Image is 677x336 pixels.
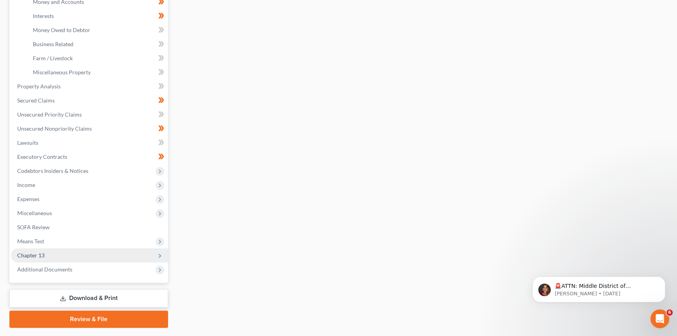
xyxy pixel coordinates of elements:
a: Unsecured Nonpriority Claims [11,122,168,136]
span: Miscellaneous Property [33,69,91,75]
a: Executory Contracts [11,150,168,164]
span: Chapter 13 [17,252,45,259]
a: Money Owed to Debtor [27,23,168,37]
iframe: Intercom notifications message [521,260,677,315]
a: Secured Claims [11,93,168,108]
a: SOFA Review [11,220,168,234]
span: Expenses [17,196,39,202]
a: Unsecured Priority Claims [11,108,168,122]
span: Farm / Livestock [33,55,73,61]
span: Means Test [17,238,44,244]
span: Codebtors Insiders & Notices [17,167,88,174]
span: Business Related [33,41,73,47]
span: SOFA Review [17,224,50,230]
span: Miscellaneous [17,210,52,216]
a: Lawsuits [11,136,168,150]
a: Interests [27,9,168,23]
a: Farm / Livestock [27,51,168,65]
span: Property Analysis [17,83,61,90]
span: Lawsuits [17,139,38,146]
iframe: Intercom live chat [650,309,669,328]
a: Review & File [9,311,168,328]
a: Miscellaneous Property [27,65,168,79]
span: Additional Documents [17,266,72,273]
span: 6 [666,309,673,316]
span: Unsecured Nonpriority Claims [17,125,92,132]
span: Money Owed to Debtor [33,27,90,33]
span: Unsecured Priority Claims [17,111,82,118]
span: Interests [33,13,54,19]
span: Secured Claims [17,97,55,104]
span: Income [17,181,35,188]
a: Download & Print [9,289,168,307]
span: Executory Contracts [17,153,67,160]
a: Property Analysis [11,79,168,93]
a: Business Related [27,37,168,51]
